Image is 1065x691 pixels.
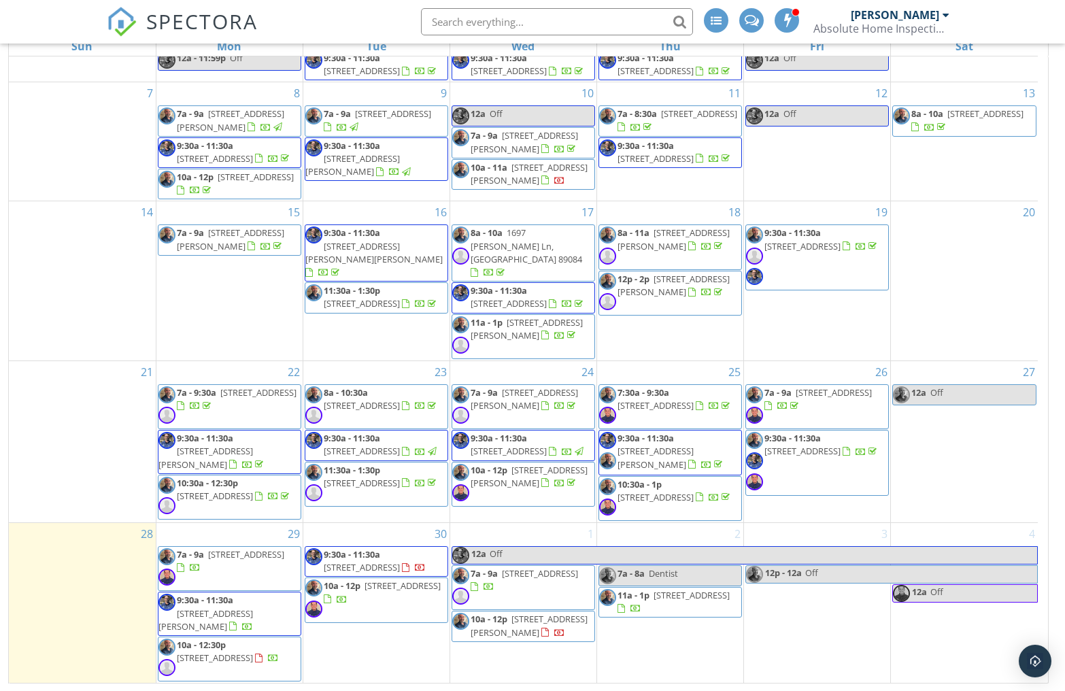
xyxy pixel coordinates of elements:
img: img_8383_copy.jpg [599,386,616,403]
td: Go to September 29, 2025 [156,523,303,684]
span: 12a [471,107,486,120]
span: [STREET_ADDRESS] [324,399,400,411]
img: img_2381.jpg [305,139,322,156]
img: img_2381.jpg [158,52,175,69]
a: SPECTORA [107,18,258,47]
a: 9:30a - 11:30a [STREET_ADDRESS] [324,548,426,573]
span: 9:30a - 11:30a [177,432,233,444]
a: 10:30a - 12:30p [STREET_ADDRESS] [177,477,292,502]
a: 7a - 9a [STREET_ADDRESS][PERSON_NAME] [177,107,284,133]
a: Go to September 16, 2025 [432,201,450,223]
a: 7a - 9:30a [STREET_ADDRESS] [158,384,301,429]
img: img_2381.jpg [746,52,763,69]
span: 1697 [PERSON_NAME] Ln, [GEOGRAPHIC_DATA] 89084 [471,226,582,265]
a: Go to September 29, 2025 [285,523,303,545]
span: 8a - 10:30a [324,386,368,399]
img: img_8383_copy.jpg [452,161,469,178]
img: img_8383_copy.jpg [452,129,469,146]
td: Go to September 21, 2025 [9,360,156,522]
span: [STREET_ADDRESS] [661,107,737,120]
img: img_8383_copy.jpg [893,386,910,403]
span: 9:30a - 11:30a [324,139,380,152]
img: img_8383_copy.jpg [158,477,175,494]
a: Go to September 13, 2025 [1020,82,1038,104]
span: [STREET_ADDRESS] [355,107,431,120]
a: 9:30a - 11:30a [STREET_ADDRESS] [324,52,439,77]
span: 9:30a - 11:30a [471,432,527,444]
td: Go to September 19, 2025 [744,201,891,360]
span: 9:30a - 11:30a [324,226,380,239]
img: default-user-f0147aede5fd5fa78ca7ade42f37bd4542148d508eef1c3d3ea960f66861d68b.jpg [599,248,616,265]
a: 10a - 11a [STREET_ADDRESS][PERSON_NAME] [471,161,588,186]
span: [STREET_ADDRESS][PERSON_NAME] [471,316,583,341]
span: [STREET_ADDRESS] [471,297,547,309]
td: Go to September 10, 2025 [450,82,596,201]
a: Thursday [657,37,683,56]
span: 10a - 12p [471,464,507,476]
a: 9:30a - 11:30a [STREET_ADDRESS][PERSON_NAME][PERSON_NAME] [305,224,448,282]
img: default-user-f0147aede5fd5fa78ca7ade42f37bd4542148d508eef1c3d3ea960f66861d68b.jpg [305,484,322,501]
img: img_2381.jpg [746,268,763,285]
img: img_2381.jpg [746,107,763,124]
a: Go to September 30, 2025 [432,523,450,545]
img: img_8383_copy.jpg [158,548,175,565]
a: Sunday [69,37,95,56]
a: 7a - 9a [STREET_ADDRESS] [305,105,448,136]
span: [STREET_ADDRESS][PERSON_NAME] [177,226,284,252]
a: 9:30a - 11:30a [STREET_ADDRESS] [471,52,586,77]
a: 12p - 2p [STREET_ADDRESS][PERSON_NAME] [598,271,742,316]
a: 7a - 9a [STREET_ADDRESS] [745,384,889,429]
span: [STREET_ADDRESS][PERSON_NAME] [471,386,578,411]
span: 12a - 11:59p [177,52,226,64]
a: 11:30a - 1:30p [STREET_ADDRESS] [305,462,448,507]
span: [STREET_ADDRESS][PERSON_NAME] [618,226,730,252]
span: 12a [764,107,779,120]
span: 10:30a - 12:30p [177,477,238,489]
span: 7a - 9a [471,129,498,141]
span: 11:30a - 1:30p [324,284,380,297]
td: Go to September 14, 2025 [9,201,156,360]
span: [STREET_ADDRESS] [220,386,297,399]
img: The Best Home Inspection Software - Spectora [107,7,137,37]
img: img_2381.jpg [452,107,469,124]
img: img_2381.jpg [452,52,469,69]
td: Go to September 18, 2025 [597,201,744,360]
a: Go to September 11, 2025 [726,82,743,104]
span: [STREET_ADDRESS][PERSON_NAME] [471,161,588,186]
span: [STREET_ADDRESS] [324,297,400,309]
img: img_2381.jpg [746,452,763,469]
span: Off [230,52,243,64]
a: 7a - 9a [STREET_ADDRESS][PERSON_NAME] [452,127,595,158]
img: img_8383_copy.jpg [746,386,763,403]
a: 8a - 10:30a [STREET_ADDRESS] [324,386,439,411]
a: 7a - 9a [STREET_ADDRESS] [324,107,431,133]
a: 9:30a - 11:30a [STREET_ADDRESS][PERSON_NAME] [305,139,413,178]
span: [STREET_ADDRESS] [618,399,694,411]
span: Off [490,107,503,120]
a: 9:30a - 11:30a [STREET_ADDRESS] [158,137,301,168]
a: 9:30a - 11:30a [STREET_ADDRESS] [305,546,448,577]
a: Saturday [953,37,976,56]
a: 9:30a - 11:30a [STREET_ADDRESS] [745,430,889,496]
img: img_8383_copy.jpg [452,567,469,584]
img: img_8383_copy.jpg [599,107,616,124]
a: 9:30a - 11:30a [STREET_ADDRESS] [745,224,889,290]
img: img_8383_copy.jpg [305,464,322,481]
span: 9:30a - 11:30a [324,52,380,64]
a: Tuesday [364,37,389,56]
img: default-user-f0147aede5fd5fa78ca7ade42f37bd4542148d508eef1c3d3ea960f66861d68b.jpg [599,293,616,310]
img: img_8383_copy.jpg [305,107,322,124]
a: 7a - 8:30a [STREET_ADDRESS] [598,105,742,136]
span: 7a - 9a [471,386,498,399]
a: 9:30a - 11:30a [STREET_ADDRESS] [598,50,742,80]
span: 9:30a - 11:30a [618,432,674,444]
td: Go to September 8, 2025 [156,82,303,201]
img: img_8383_copy.jpg [893,107,910,124]
a: 8a - 10a [STREET_ADDRESS] [892,105,1036,136]
span: 9:30a - 11:30a [324,548,380,560]
span: [STREET_ADDRESS] [324,477,400,489]
span: 12p - 12a [764,566,802,583]
span: [STREET_ADDRESS] [324,561,400,573]
div: [PERSON_NAME] [851,8,939,22]
span: 9:30a - 11:30a [618,52,674,64]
